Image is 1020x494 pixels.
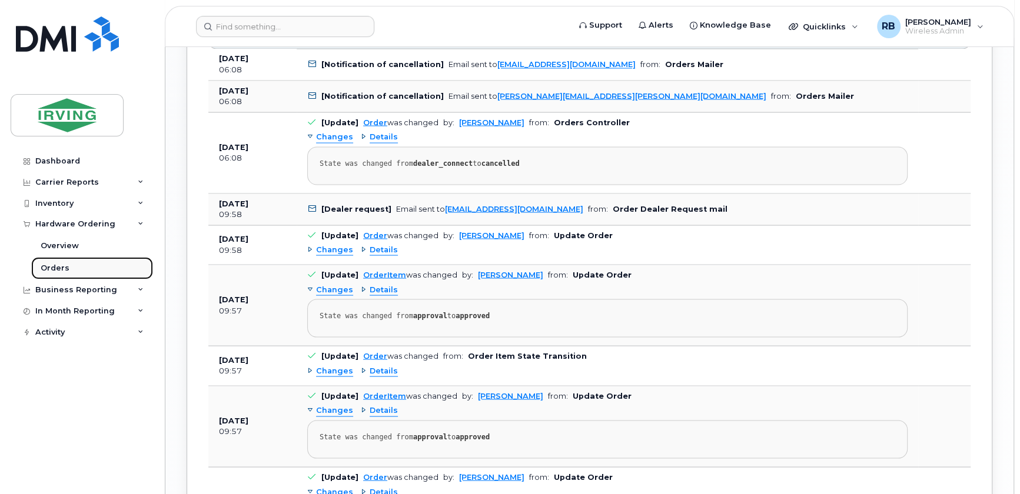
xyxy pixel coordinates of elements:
a: [PERSON_NAME] [459,472,524,481]
b: Order Dealer Request mail [613,204,727,213]
div: 06:08 [219,152,286,163]
div: Email sent to [448,60,636,69]
div: State was changed from to [320,311,895,320]
a: Alerts [630,14,682,37]
strong: dealer_connect [413,159,473,167]
div: 09:58 [219,209,286,219]
b: [DATE] [219,142,248,151]
strong: cancelled [481,159,520,167]
a: Order [363,231,387,239]
span: Support [589,19,622,31]
a: Order [363,118,387,126]
span: by: [462,391,473,400]
b: Update Order [573,391,632,400]
a: [EMAIL_ADDRESS][DOMAIN_NAME] [497,60,636,69]
a: OrderItem [363,391,406,400]
a: Order [363,351,387,360]
a: [PERSON_NAME] [478,391,543,400]
b: [DATE] [219,234,248,243]
span: from: [548,391,568,400]
span: Wireless Admin [905,26,971,36]
b: [DATE] [219,295,248,303]
span: Changes [316,365,353,376]
b: [DATE] [219,199,248,208]
span: by: [462,270,473,279]
strong: approval [413,311,447,319]
b: [Update] [321,118,358,126]
div: 06:08 [219,65,286,75]
span: Changes [316,244,353,255]
div: 09:57 [219,365,286,376]
span: Details [370,244,398,255]
a: [PERSON_NAME] [459,231,524,239]
span: Details [370,284,398,295]
b: Orders Mailer [665,60,723,69]
span: by: [443,472,454,481]
b: Order Item State Transition [468,351,587,360]
span: Quicklinks [803,22,846,31]
b: [Update] [321,231,358,239]
b: [Notification of cancellation] [321,60,444,69]
b: Update Order [554,231,613,239]
strong: approved [456,311,490,319]
b: [DATE] [219,416,248,425]
div: was changed [363,231,438,239]
div: Roberts, Brad [869,15,992,38]
b: [Update] [321,391,358,400]
b: Orders Controller [554,118,630,126]
a: [PERSON_NAME] [459,118,524,126]
div: Quicklinks [780,15,866,38]
div: 09:58 [219,245,286,255]
b: [Update] [321,270,358,279]
b: [Notification of cancellation] [321,91,444,100]
span: Alerts [649,19,673,31]
b: [Dealer request] [321,204,391,213]
a: [EMAIL_ADDRESS][DOMAIN_NAME] [445,204,583,213]
span: Details [370,131,398,142]
strong: approval [413,432,447,440]
div: State was changed from to [320,159,895,168]
div: was changed [363,118,438,126]
b: Update Order [573,270,632,279]
a: [PERSON_NAME][EMAIL_ADDRESS][PERSON_NAME][DOMAIN_NAME] [497,91,766,100]
b: [DATE] [219,86,248,95]
div: 09:57 [219,426,286,436]
a: Knowledge Base [682,14,779,37]
div: was changed [363,391,457,400]
span: from: [529,118,549,126]
span: Details [370,365,398,376]
b: [Update] [321,351,358,360]
span: from: [548,270,568,279]
span: [PERSON_NAME] [905,17,971,26]
span: RB [882,19,895,34]
div: 06:08 [219,96,286,106]
div: Email sent to [448,91,766,100]
div: was changed [363,472,438,481]
span: Changes [316,131,353,142]
span: from: [588,204,608,213]
span: Details [370,405,398,416]
span: from: [529,231,549,239]
span: from: [443,351,463,360]
span: by: [443,231,454,239]
span: Changes [316,405,353,416]
span: from: [771,91,791,100]
input: Find something... [196,16,374,37]
b: Orders Mailer [796,91,854,100]
div: State was changed from to [320,432,895,441]
span: from: [529,472,549,481]
strong: approved [456,432,490,440]
div: was changed [363,351,438,360]
a: Order [363,472,387,481]
span: by: [443,118,454,126]
span: Knowledge Base [700,19,771,31]
div: Email sent to [396,204,583,213]
div: was changed [363,270,457,279]
div: 09:57 [219,305,286,316]
b: Update Order [554,472,613,481]
a: Support [571,14,630,37]
span: Changes [316,284,353,295]
a: OrderItem [363,270,406,279]
b: [Update] [321,472,358,481]
b: [DATE] [219,355,248,364]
